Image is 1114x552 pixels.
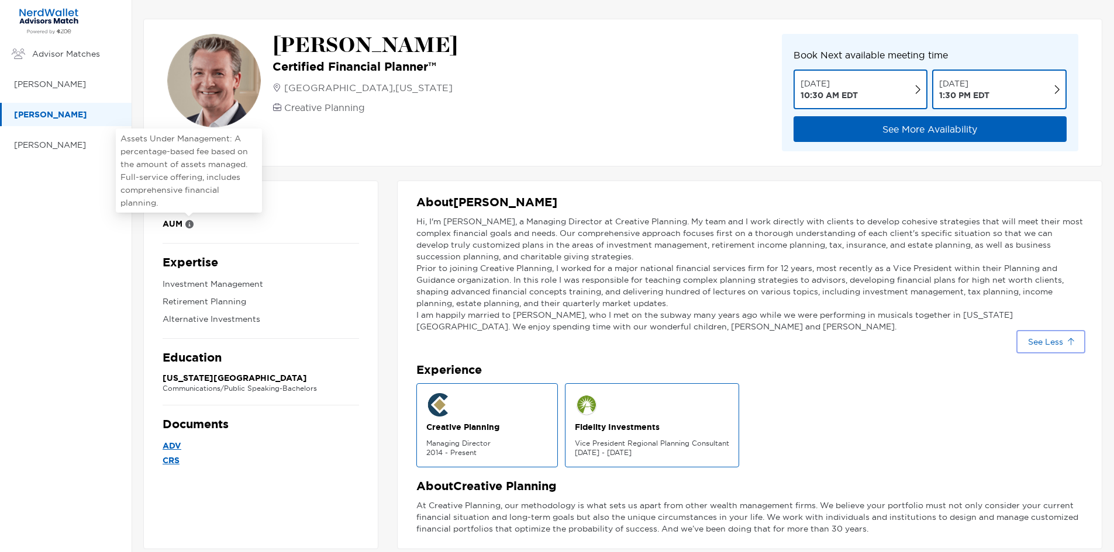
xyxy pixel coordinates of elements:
[416,309,1083,332] p: I am happily married to [PERSON_NAME], who I met on the subway many years ago while we were perfo...
[284,100,365,114] p: Creative Planning
[794,116,1067,142] button: See More Availability
[575,393,598,416] img: firm logo
[575,448,729,457] p: [DATE] - [DATE]
[14,8,84,34] img: Zoe Financial
[163,294,359,309] p: Retirement Planning
[273,34,458,57] p: [PERSON_NAME]
[426,393,450,416] img: firm logo
[116,129,262,213] div: Assets Under Management: A percentage-based fee based on the amount of assets managed. Full-servi...
[163,453,359,468] a: CRS
[939,78,989,89] p: [DATE]
[416,216,1083,262] p: Hi, I'm [PERSON_NAME], a Managing Director at Creative Planning. My team and I work directly with...
[575,439,729,448] p: Vice President Regional Planning Consultant
[273,60,458,74] p: Certified Financial Planner™
[163,384,359,393] p: Communications/Public Speaking - Bachelors
[426,448,548,457] p: 2014 - Present
[163,312,359,327] p: Alternative Investments
[426,439,548,448] p: Managing Director
[14,107,120,122] p: [PERSON_NAME]
[416,262,1083,309] p: Prior to joining Creative Planning, I worked for a major national financial services firm for 12 ...
[163,417,359,432] p: Documents
[163,439,359,453] a: ADV
[32,47,120,61] p: Advisor Matches
[416,479,1083,494] p: About Creative Planning
[163,277,359,291] p: Investment Management
[14,77,120,92] p: [PERSON_NAME]
[416,195,1083,210] p: About [PERSON_NAME]
[163,372,359,384] p: [US_STATE][GEOGRAPHIC_DATA]
[794,48,1067,63] p: Book Next available meeting time
[426,421,548,433] p: Creative Planning
[163,217,182,231] p: AUM
[801,89,858,101] p: 10:30 AM EDT
[167,34,261,127] img: avatar
[801,78,858,89] p: [DATE]
[932,70,1067,109] button: [DATE] 1:30 PM EDT
[939,89,989,101] p: 1:30 PM EDT
[794,70,928,109] button: [DATE] 10:30 AM EDT
[416,363,1083,377] p: Experience
[163,255,359,270] p: Expertise
[284,81,453,95] p: [GEOGRAPHIC_DATA] , [US_STATE]
[14,138,120,152] p: [PERSON_NAME]
[416,499,1083,534] p: At Creative Planning, our methodology is what sets us apart from other wealth management firms. W...
[163,350,359,365] p: Education
[1019,332,1083,351] button: See Less
[575,421,729,433] p: Fidelity Investments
